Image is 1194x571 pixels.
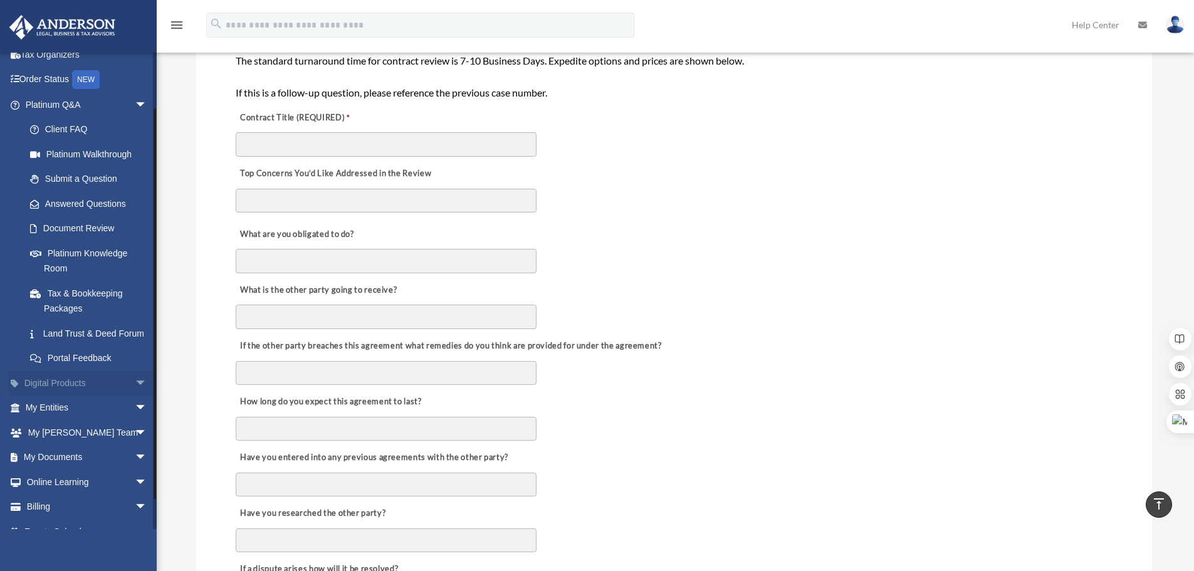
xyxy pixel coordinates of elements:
[9,67,166,93] a: Order StatusNEW
[135,495,160,520] span: arrow_drop_down
[9,445,166,470] a: My Documentsarrow_drop_down
[1146,491,1172,518] a: vertical_align_top
[18,346,166,371] a: Portal Feedback
[236,449,512,467] label: Have you entered into any previous agreements with the other party?
[9,469,166,495] a: Online Learningarrow_drop_down
[9,396,166,421] a: My Entitiesarrow_drop_down
[18,241,166,281] a: Platinum Knowledge Room
[135,420,160,446] span: arrow_drop_down
[169,22,184,33] a: menu
[236,505,389,523] label: Have you researched the other party?
[18,321,166,346] a: Land Trust & Deed Forum
[9,370,166,396] a: Digital Productsarrow_drop_down
[1166,16,1185,34] img: User Pic
[1151,496,1166,511] i: vertical_align_top
[236,53,1113,101] div: The standard turnaround time for contract review is 7-10 Business Days. Expedite options and pric...
[72,70,100,89] div: NEW
[18,142,166,167] a: Platinum Walkthrough
[236,337,665,355] label: If the other party breaches this agreement what remedies do you think are provided for under the ...
[18,117,166,142] a: Client FAQ
[9,495,166,520] a: Billingarrow_drop_down
[9,519,166,544] a: Events Calendar
[135,92,160,118] span: arrow_drop_down
[135,370,160,396] span: arrow_drop_down
[209,17,223,31] i: search
[6,15,119,39] img: Anderson Advisors Platinum Portal
[9,420,166,445] a: My [PERSON_NAME] Teamarrow_drop_down
[236,109,361,127] label: Contract Title (REQUIRED)
[169,18,184,33] i: menu
[18,216,160,241] a: Document Review
[9,92,166,117] a: Platinum Q&Aarrow_drop_down
[236,281,401,299] label: What is the other party going to receive?
[18,281,166,321] a: Tax & Bookkeeping Packages
[18,167,166,192] a: Submit a Question
[18,191,166,216] a: Answered Questions
[9,42,166,67] a: Tax Organizers
[236,165,435,182] label: Top Concerns You’d Like Addressed in the Review
[236,226,361,243] label: What are you obligated to do?
[135,396,160,421] span: arrow_drop_down
[135,445,160,471] span: arrow_drop_down
[135,469,160,495] span: arrow_drop_down
[236,394,425,411] label: How long do you expect this agreement to last?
